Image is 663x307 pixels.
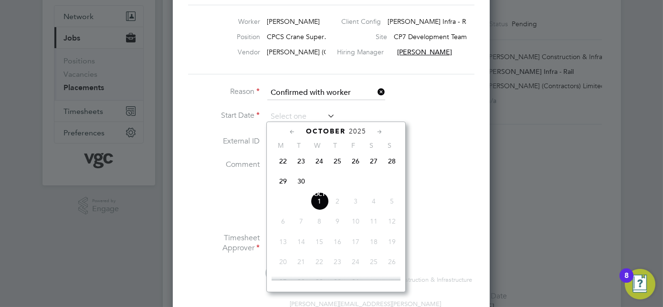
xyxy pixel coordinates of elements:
[292,233,310,251] span: 14
[310,152,328,170] span: 24
[292,152,310,170] span: 23
[208,17,260,26] label: Worker
[365,192,383,210] span: 4
[347,273,365,291] span: 31
[188,87,260,97] label: Reason
[394,32,495,41] span: CP7 Development Team for the…
[188,160,260,170] label: Comment
[337,48,390,56] label: Hiring Manager
[274,253,292,271] span: 20
[347,212,365,230] span: 10
[292,172,310,190] span: 30
[344,141,362,150] span: F
[308,141,326,150] span: W
[328,212,347,230] span: 9
[624,276,629,288] div: 8
[274,172,292,190] span: 29
[274,152,292,170] span: 22
[347,192,365,210] span: 3
[365,233,383,251] span: 18
[310,192,328,197] span: Oct
[188,136,260,146] label: External ID
[310,192,328,210] span: 1
[328,233,347,251] span: 16
[383,253,401,271] span: 26
[328,253,347,271] span: 23
[328,152,347,170] span: 25
[267,17,320,26] span: [PERSON_NAME]
[267,86,385,100] input: Select one
[328,273,347,291] span: 30
[274,233,292,251] span: 13
[347,152,365,170] span: 26
[380,141,399,150] span: S
[265,265,282,281] span: JG
[292,253,310,271] span: 21
[310,253,328,271] span: 22
[349,32,387,41] label: Site
[267,48,339,56] span: [PERSON_NAME] (Co…
[274,273,292,291] span: 27
[310,212,328,230] span: 8
[188,111,260,121] label: Start Date
[383,212,401,230] span: 12
[365,212,383,230] span: 11
[349,127,366,135] span: 2025
[625,269,655,299] button: Open Resource Center, 8 new notifications
[188,233,260,253] label: Timesheet Approver
[365,152,383,170] span: 27
[341,17,381,26] label: Client Config
[208,32,260,41] label: Position
[292,273,310,291] span: 28
[326,141,344,150] span: T
[290,141,308,150] span: T
[347,233,365,251] span: 17
[365,253,383,271] span: 25
[388,17,472,26] span: [PERSON_NAME] Infra - Rail
[383,233,401,251] span: 19
[306,127,346,135] span: October
[310,233,328,251] span: 15
[347,253,365,271] span: 24
[267,32,331,41] span: CPCS Crane Super…
[274,212,292,230] span: 6
[362,141,380,150] span: S
[267,110,335,124] input: Select one
[328,192,347,210] span: 2
[272,141,290,150] span: M
[383,152,401,170] span: 28
[310,273,328,291] span: 29
[383,192,401,210] span: 5
[397,48,452,56] span: [PERSON_NAME]
[208,48,260,56] label: Vendor
[292,212,310,230] span: 7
